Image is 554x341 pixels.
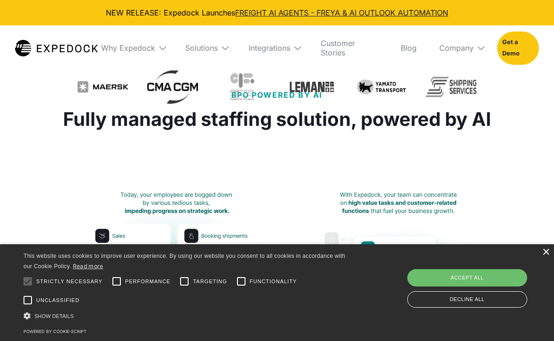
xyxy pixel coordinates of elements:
[94,25,170,70] div: Why Expedock
[36,278,103,286] span: Strictly necessary
[407,269,528,286] div: Accept all
[497,31,539,64] a: Get a Demo
[231,89,323,101] p: BPO Powered by AI
[249,43,290,53] div: Integrations
[63,108,491,131] h1: Fully managed staffing solution, powered by AI
[101,43,155,53] div: Why Expedock
[542,249,549,256] div: Close
[313,25,386,70] a: Customer Stories
[235,8,448,17] a: FREIGHT AI AGENTS - FREYA & AI OUTLOOK AUTOMATION
[178,25,234,70] div: Solutions
[34,313,74,319] span: Show details
[24,253,345,270] span: This website uses cookies to improve user experience. By using our website you consent to all coo...
[185,43,218,53] div: Solutions
[507,296,554,341] iframe: Chat Widget
[407,291,528,308] div: Decline all
[24,329,87,334] a: Powered by cookie-script
[24,311,353,321] div: Show details
[432,25,490,70] div: Company
[393,25,424,70] a: Blog
[193,278,227,286] span: Targeting
[8,8,546,18] div: NEW RELEASE: Expedock Launches
[250,278,297,286] span: Functionality
[73,263,103,270] a: Read more
[36,296,79,304] span: Unclassified
[241,25,306,70] div: Integrations
[439,43,474,53] div: Company
[125,278,171,286] span: Performance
